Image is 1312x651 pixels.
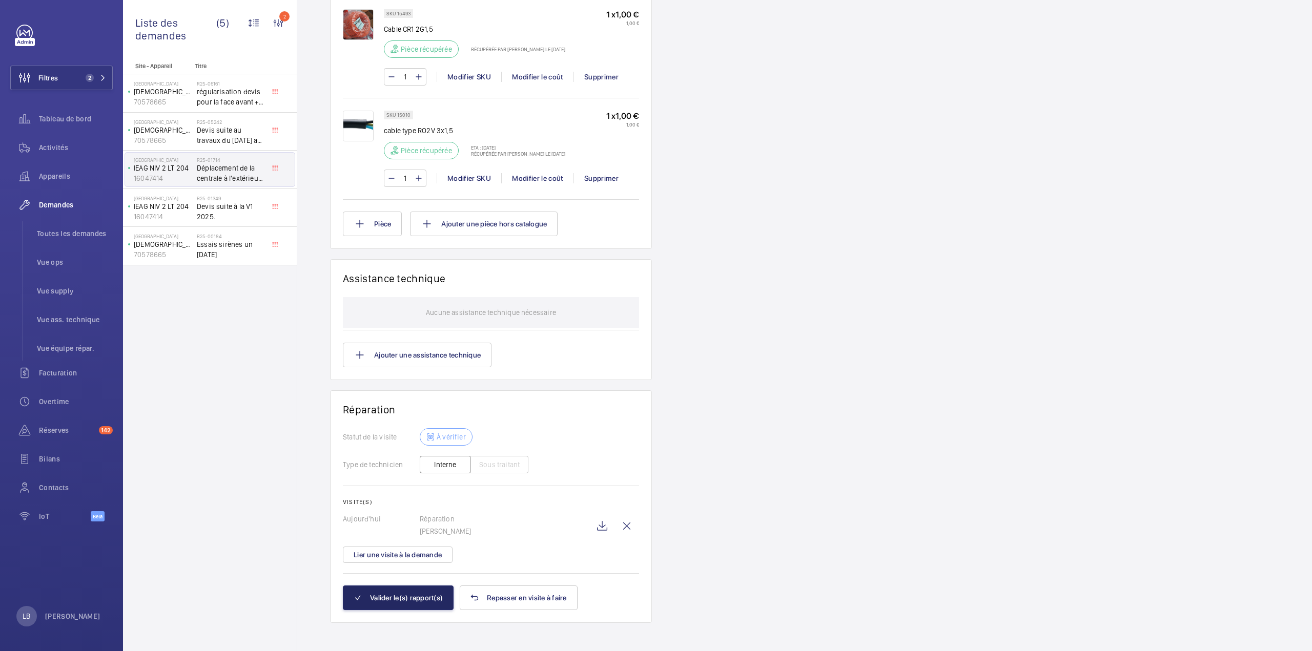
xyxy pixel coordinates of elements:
[465,144,565,151] p: ETA : [DATE]
[606,9,639,20] p: 1 x 1,00 €
[134,212,193,222] p: 16047414
[91,511,105,521] span: Beta
[134,195,193,201] p: [GEOGRAPHIC_DATA]
[23,611,30,621] p: LB
[134,125,193,135] p: [DEMOGRAPHIC_DATA] MINISTERE DE LA DEFENSE
[343,498,639,506] h2: Visite(s)
[470,456,528,473] button: Sous traitant
[123,62,191,70] p: Site - Appareil
[134,239,193,249] p: [DEMOGRAPHIC_DATA] MINISTERE DE LA DEFENSE
[134,157,193,163] p: [GEOGRAPHIC_DATA]
[39,396,113,407] span: Overtime
[420,514,590,524] p: Réparation
[426,297,556,328] p: Aucune assistance technique nécessaire
[420,526,590,536] p: [PERSON_NAME]
[465,46,565,52] p: Récupérée par [PERSON_NAME] le [DATE]
[420,456,471,473] button: Interne
[134,173,193,183] p: 16047414
[134,233,193,239] p: [GEOGRAPHIC_DATA]
[410,212,558,236] button: Ajouter une pièce hors catalogue
[134,97,193,107] p: 70578665
[606,20,639,26] p: 1,00 €
[39,368,113,378] span: Facturation
[386,12,411,15] p: SKU 15493
[39,482,113,493] span: Contacts
[343,547,453,563] button: Lier une visite à la demande
[86,74,94,82] span: 2
[39,200,113,210] span: Demandes
[343,585,454,610] button: Valider le(s) rapport(s)
[37,314,113,325] span: Vue ass. technique
[197,239,264,260] span: Essais sirènes un [DATE]
[45,611,100,621] p: [PERSON_NAME]
[195,62,262,70] p: Titre
[343,403,639,416] h1: Réparation
[39,454,113,464] span: Bilans
[197,195,264,201] h2: R25-01349
[384,24,565,34] p: Cable CR1 2G1,5
[39,114,113,124] span: Tableau de bord
[343,343,491,367] button: Ajouter une assistance technique
[134,87,193,97] p: [DEMOGRAPHIC_DATA] MINISTERE DE LA DEFENSE
[437,173,501,183] div: Modifier SKU
[197,87,264,107] span: régularisation devis pour la face avant + delta AGS
[197,163,264,183] span: Déplacement de la centrale à l'extérieur du local
[573,173,629,183] div: Supprimer
[134,249,193,260] p: 70578665
[10,66,113,90] button: Filtres2
[384,125,565,136] p: cable type RO2V 3x1,5
[606,121,639,128] p: 1,00 €
[134,163,193,173] p: IEAG NIV 2 LT 204
[134,80,193,87] p: [GEOGRAPHIC_DATA]
[501,72,573,82] div: Modifier le coût
[37,286,113,296] span: Vue supply
[39,171,113,181] span: Appareils
[343,9,374,40] img: YUYW6KJY6Np0YF6P7JRdFWvbDmY2ug4tGmjc5EZePozfMVo_.jpeg
[343,212,402,236] button: Pièce
[39,142,113,153] span: Activités
[134,135,193,145] p: 70578665
[501,173,573,183] div: Modifier le coût
[39,511,91,521] span: IoT
[197,80,264,87] h2: R25-06161
[37,228,113,239] span: Toutes les demandes
[401,145,452,156] p: Pièce récupérée
[37,343,113,353] span: Vue équipe répar.
[437,72,501,82] div: Modifier SKU
[343,514,420,524] p: Aujourd'hui
[134,201,193,212] p: IEAG NIV 2 LT 204
[39,425,95,435] span: Réserves
[343,272,445,285] h1: Assistance technique
[134,119,193,125] p: [GEOGRAPHIC_DATA]
[197,233,264,239] h2: R25-00184
[386,113,411,117] p: SKU 15010
[465,151,565,157] p: Récupérée par [PERSON_NAME] le [DATE]
[197,201,264,222] span: Devis suite à la V1 2025.
[197,125,264,145] span: Devis suite au travaux du [DATE] au [DATE]
[197,119,264,125] h2: R25-05242
[606,111,639,121] p: 1 x 1,00 €
[135,16,216,42] span: Liste des demandes
[99,426,113,434] span: 142
[460,585,578,610] button: Repasser en visite à faire
[437,432,466,442] p: À vérifier
[38,73,58,83] span: Filtres
[197,157,264,163] h2: R25-01714
[343,111,374,141] img: Wge07Q6MXmED1MtPlHzXZggy7tflvIrD74oFPEwAMK3aG8Xm.png
[573,72,629,82] div: Supprimer
[37,257,113,267] span: Vue ops
[401,44,452,54] p: Pièce récupérée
